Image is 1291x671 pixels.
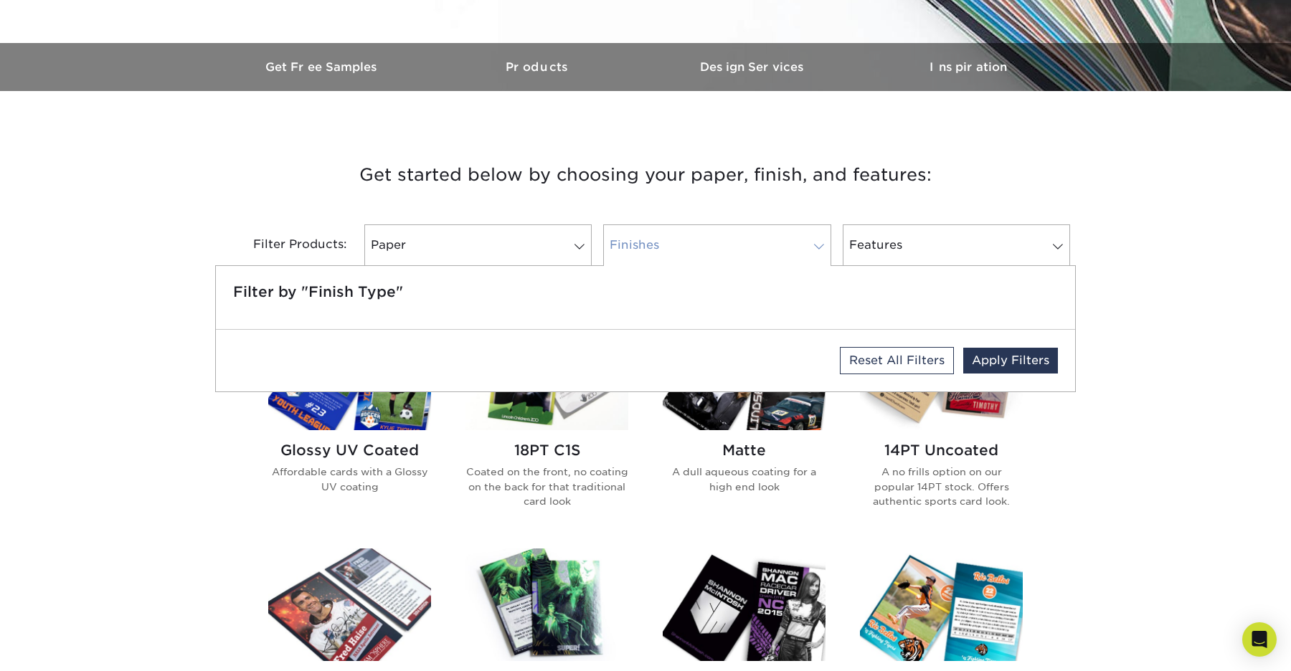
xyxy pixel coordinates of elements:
[233,283,1058,300] h5: Filter by "Finish Type"
[364,224,592,266] a: Paper
[963,348,1058,373] a: Apply Filters
[861,43,1076,91] a: Inspiration
[663,442,826,459] h2: Matte
[268,442,431,459] h2: Glossy UV Coated
[465,318,628,531] a: 18PT C1S Trading Cards 18PT C1S Coated on the front, no coating on the back for that traditional ...
[663,465,826,494] p: A dull aqueous coating for a high end look
[430,60,645,74] h3: Products
[645,43,861,91] a: Design Services
[268,318,431,531] a: Glossy UV Coated Trading Cards Glossy UV Coated Affordable cards with a Glossy UV coating
[663,548,826,661] img: Inline Foil Trading Cards
[268,548,431,661] img: Silk Laminated Trading Cards
[860,465,1023,508] p: A no frills option on our popular 14PT stock. Offers authentic sports card look.
[215,60,430,74] h3: Get Free Samples
[843,224,1070,266] a: Features
[860,442,1023,459] h2: 14PT Uncoated
[268,465,431,494] p: Affordable cards with a Glossy UV coating
[1242,622,1277,657] div: Open Intercom Messenger
[861,60,1076,74] h3: Inspiration
[465,548,628,661] img: Glossy UV Coated w/ Inline Foil Trading Cards
[860,548,1023,661] img: Silk w/ Spot UV Trading Cards
[226,143,1065,207] h3: Get started below by choosing your paper, finish, and features:
[645,60,861,74] h3: Design Services
[215,43,430,91] a: Get Free Samples
[215,224,359,266] div: Filter Products:
[465,465,628,508] p: Coated on the front, no coating on the back for that traditional card look
[465,442,628,459] h2: 18PT C1S
[840,347,954,374] a: Reset All Filters
[663,318,826,531] a: Matte Trading Cards Matte A dull aqueous coating for a high end look
[430,43,645,91] a: Products
[860,318,1023,531] a: 14PT Uncoated Trading Cards 14PT Uncoated A no frills option on our popular 14PT stock. Offers au...
[603,224,831,266] a: Finishes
